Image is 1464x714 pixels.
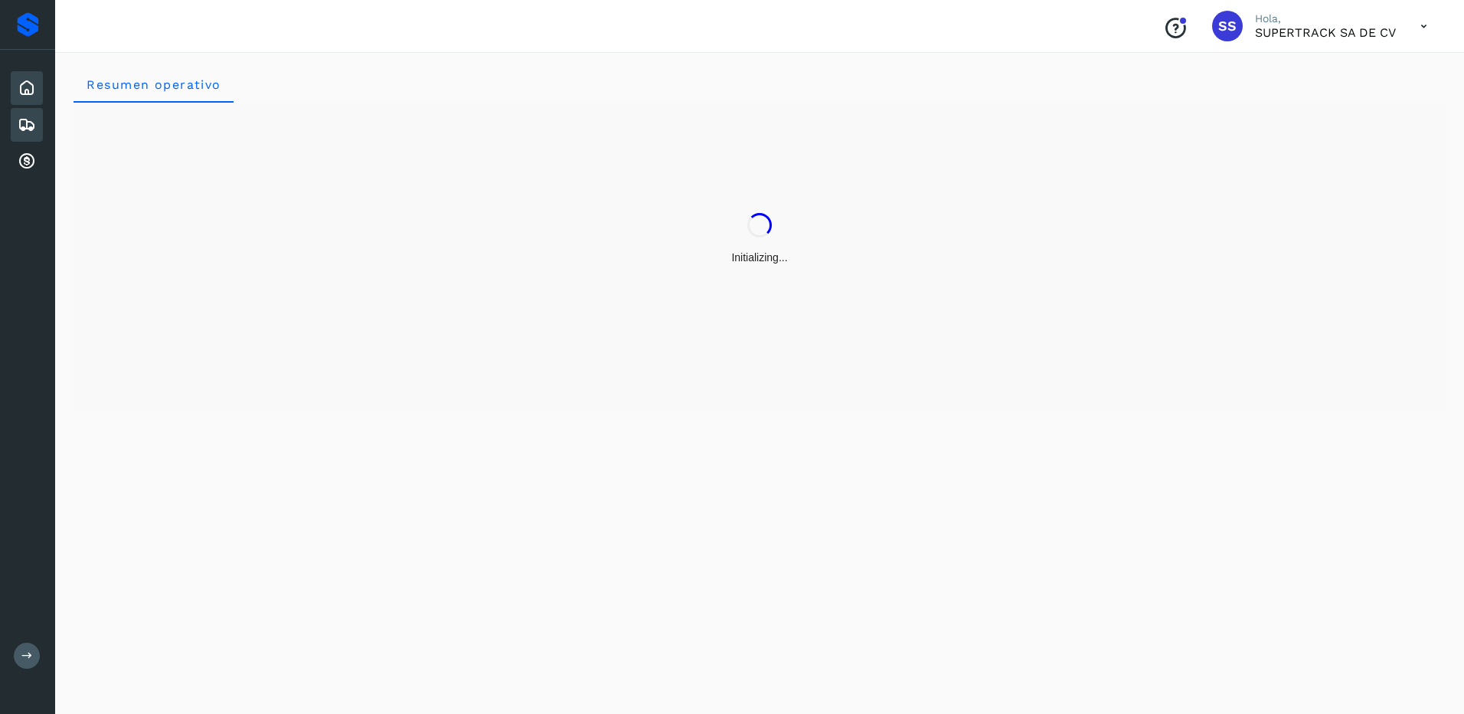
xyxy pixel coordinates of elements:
div: Inicio [11,71,43,105]
p: Hola, [1255,12,1396,25]
span: Resumen operativo [86,77,221,92]
p: SUPERTRACK SA DE CV [1255,25,1396,40]
div: Embarques [11,108,43,142]
div: Cuentas por cobrar [11,145,43,178]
